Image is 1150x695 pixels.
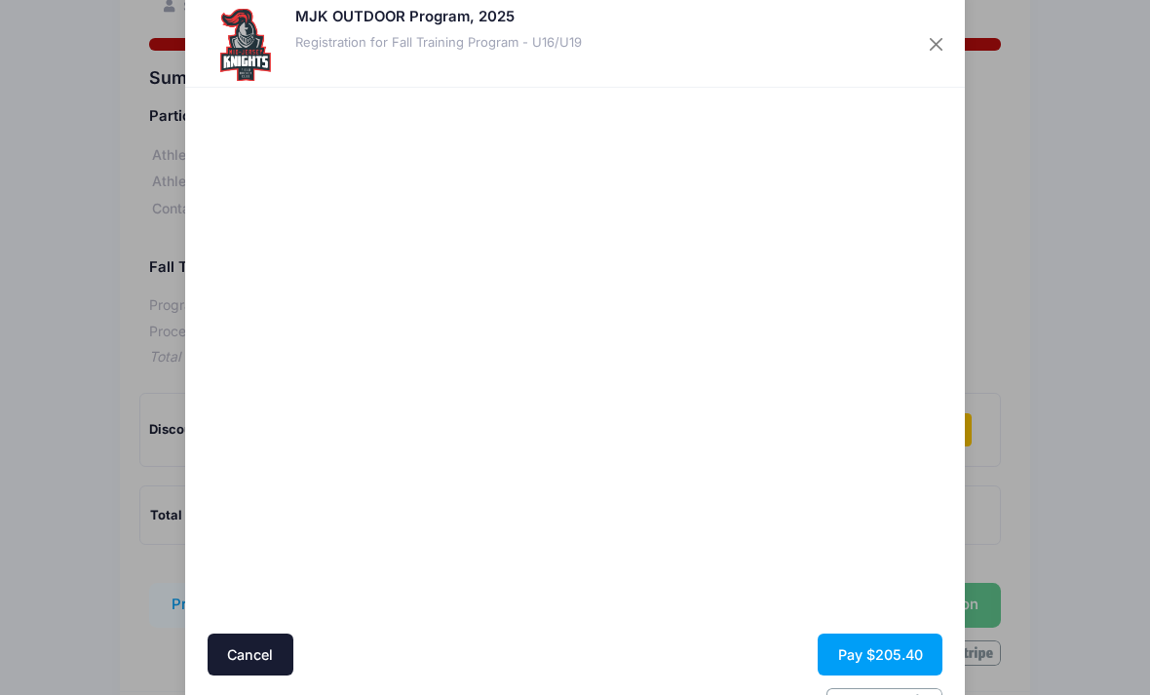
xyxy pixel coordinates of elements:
[919,27,954,62] button: Close
[295,33,582,53] div: Registration for Fall Training Program - U16/U19
[208,634,293,676] button: Cancel
[204,94,570,629] iframe: Secure address input frame
[204,313,570,317] iframe: Google autocomplete suggestions dropdown list
[581,94,947,527] iframe: Secure payment input frame
[818,634,942,676] button: Pay $205.40
[295,6,582,27] h5: MJK OUTDOOR Program, 2025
